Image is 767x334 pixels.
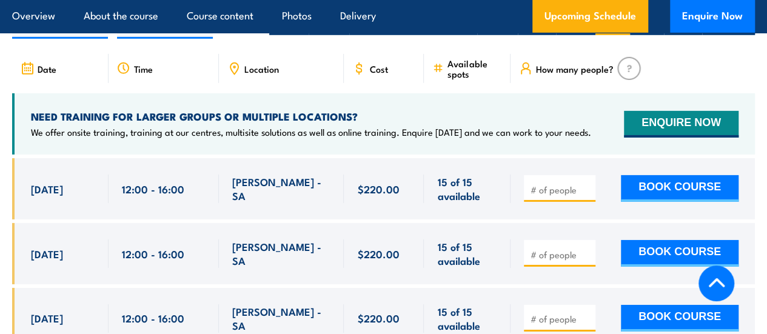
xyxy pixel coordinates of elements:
[31,126,591,138] p: We offer onsite training, training at our centres, multisite solutions as well as online training...
[531,184,591,196] input: # of people
[621,175,739,202] button: BOOK COURSE
[232,239,331,268] span: [PERSON_NAME] - SA
[122,182,184,196] span: 12:00 - 16:00
[437,304,497,333] span: 15 of 15 available
[357,311,399,325] span: $220.00
[536,64,614,74] span: How many people?
[357,182,399,196] span: $220.00
[31,311,63,325] span: [DATE]
[531,313,591,325] input: # of people
[621,305,739,332] button: BOOK COURSE
[531,249,591,261] input: # of people
[357,247,399,261] span: $220.00
[437,239,497,268] span: 15 of 15 available
[447,58,502,79] span: Available spots
[624,111,739,138] button: ENQUIRE NOW
[244,64,279,74] span: Location
[232,175,331,203] span: [PERSON_NAME] - SA
[31,247,63,261] span: [DATE]
[134,64,153,74] span: Time
[38,64,56,74] span: Date
[122,311,184,325] span: 12:00 - 16:00
[369,64,387,74] span: Cost
[621,240,739,267] button: BOOK COURSE
[437,175,497,203] span: 15 of 15 available
[31,182,63,196] span: [DATE]
[31,110,591,123] h4: NEED TRAINING FOR LARGER GROUPS OR MULTIPLE LOCATIONS?
[122,247,184,261] span: 12:00 - 16:00
[232,304,331,333] span: [PERSON_NAME] - SA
